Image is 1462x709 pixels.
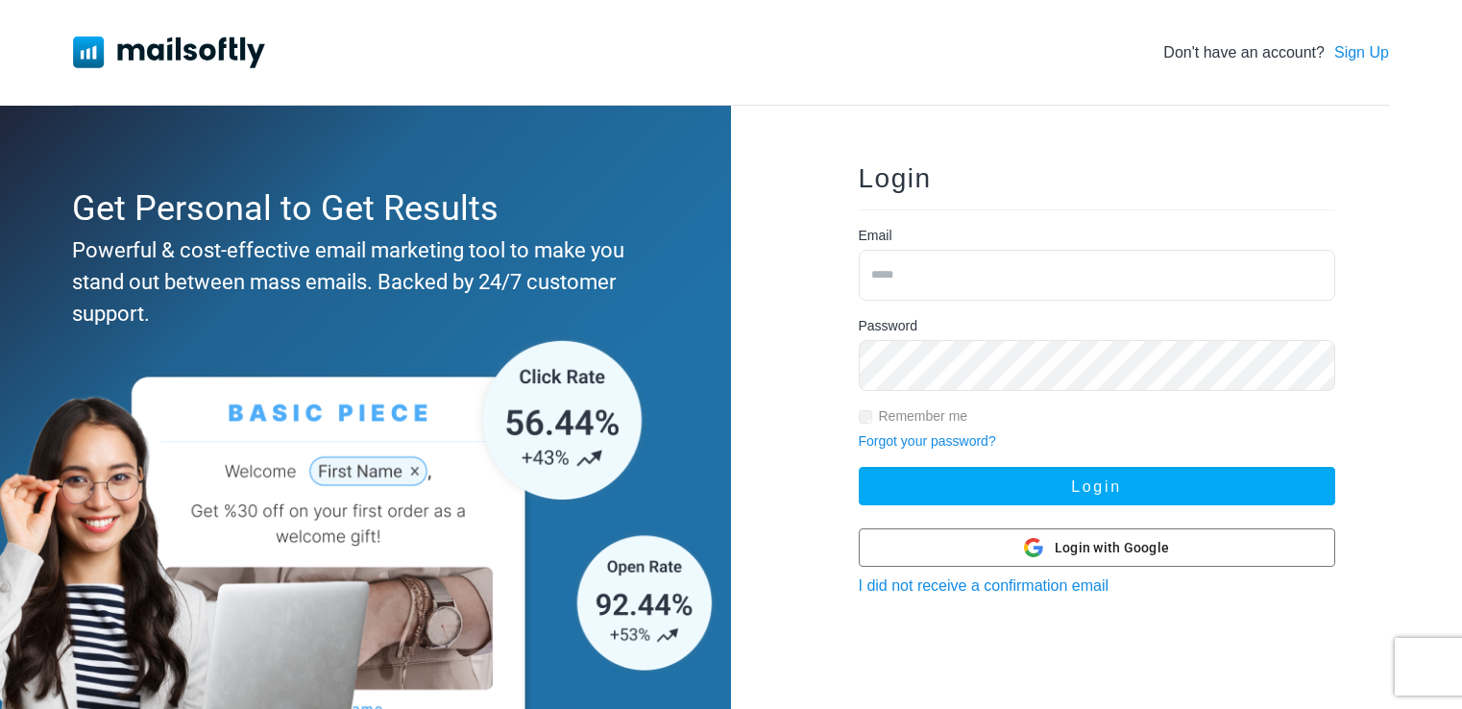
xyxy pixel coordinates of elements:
div: Get Personal to Get Results [72,183,649,234]
label: Remember me [879,406,968,427]
label: Password [859,316,917,336]
a: Forgot your password? [859,433,996,449]
div: Powerful & cost-effective email marketing tool to make you stand out between mass emails. Backed ... [72,234,649,330]
a: Sign Up [1334,41,1389,64]
span: Login with Google [1055,538,1169,558]
button: Login [859,467,1335,505]
button: Login with Google [859,528,1335,567]
a: I did not receive a confirmation email [859,577,1109,594]
label: Email [859,226,892,246]
img: Mailsoftly [73,37,265,67]
div: Don't have an account? [1163,41,1389,64]
span: Login [859,163,932,193]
